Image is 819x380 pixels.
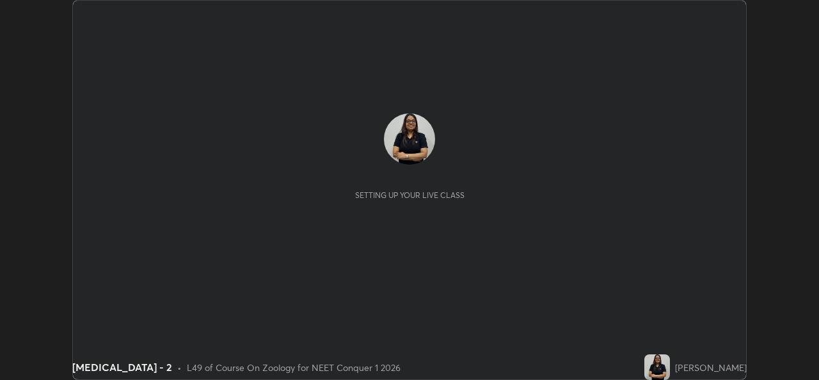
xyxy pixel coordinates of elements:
[355,190,465,200] div: Setting up your live class
[187,361,401,374] div: L49 of Course On Zoology for NEET Conquer 1 2026
[384,113,435,165] img: c6438dad0c3c4b4ca32903e77dc45fa4.jpg
[675,361,747,374] div: [PERSON_NAME]
[644,354,670,380] img: c6438dad0c3c4b4ca32903e77dc45fa4.jpg
[177,361,182,374] div: •
[72,359,172,375] div: [MEDICAL_DATA] - 2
